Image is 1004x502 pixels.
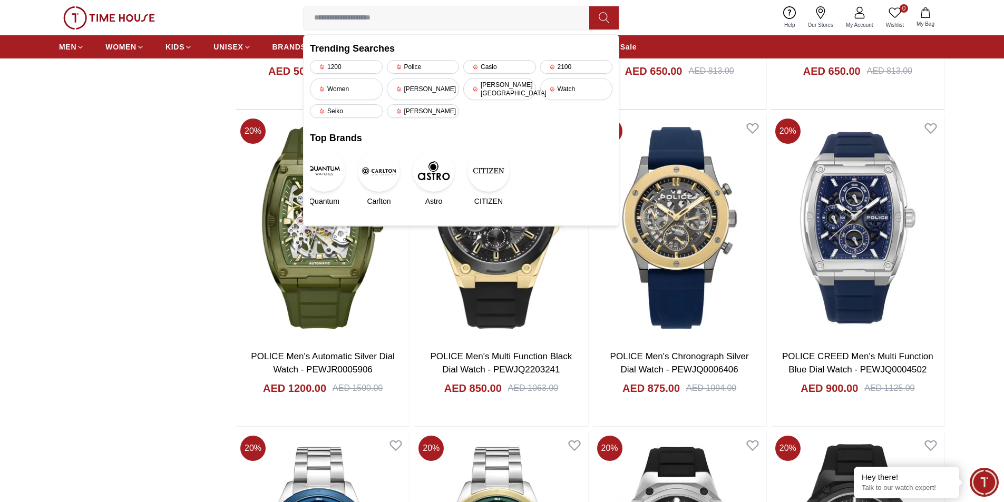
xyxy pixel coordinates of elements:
[775,436,801,461] span: 20 %
[236,114,410,341] img: POLICE Men's Automatic Silver Dial Watch - PEWJR0005906
[303,150,345,192] img: Quantum
[431,351,572,375] a: POLICE Men's Multi Function Black Dial Watch - PEWJQ2203241
[310,131,612,145] h2: Top Brands
[59,37,84,56] a: MEN
[418,436,444,461] span: 20 %
[213,37,251,56] a: UNISEX
[803,64,861,78] h4: AED 650.00
[463,60,536,74] div: Casio
[310,104,383,118] div: Seiko
[862,484,951,493] p: Talk to our watch expert!
[310,41,612,56] h2: Trending Searches
[414,114,588,341] img: POLICE Men's Multi Function Black Dial Watch - PEWJQ2203241
[165,42,184,52] span: KIDS
[625,64,683,78] h4: AED 650.00
[387,104,460,118] div: [PERSON_NAME]
[780,21,800,29] span: Help
[912,20,939,28] span: My Bag
[105,42,137,52] span: WOMEN
[775,119,801,144] span: 20 %
[801,381,858,396] h4: AED 900.00
[387,60,460,74] div: Police
[310,60,383,74] div: 1200
[804,21,837,29] span: Our Stores
[444,381,502,396] h4: AED 850.00
[771,114,944,341] img: POLICE CREED Men's Multi Function Blue Dial Watch - PEWJQ0004502
[910,5,941,30] button: My Bag
[508,382,558,395] div: AED 1063.00
[882,21,908,29] span: Wishlist
[263,381,326,396] h4: AED 1200.00
[63,6,155,29] img: ...
[413,150,455,192] img: Astro
[333,382,383,395] div: AED 1500.00
[842,21,878,29] span: My Account
[59,42,76,52] span: MEN
[900,4,908,13] span: 0
[240,119,266,144] span: 20 %
[310,78,383,100] div: Women
[597,436,622,461] span: 20 %
[310,150,338,206] a: QuantumQuantum
[610,351,749,375] a: POLICE Men's Chronograph Silver Dial Watch - PEWJQ0006406
[272,42,306,52] span: BRANDS
[880,4,910,31] a: 0Wishlist
[251,351,395,375] a: POLICE Men's Automatic Silver Dial Watch - PEWJR0005906
[782,351,933,375] a: POLICE CREED Men's Multi Function Blue Dial Watch - PEWJQ0004502
[358,150,400,192] img: Carlton
[463,78,536,100] div: [PERSON_NAME][GEOGRAPHIC_DATA]
[213,42,243,52] span: UNISEX
[864,382,914,395] div: AED 1125.00
[540,60,613,74] div: 2100
[867,65,912,77] div: AED 813.00
[105,37,144,56] a: WOMEN
[367,196,391,206] span: Carlton
[387,78,460,100] div: [PERSON_NAME]
[365,150,393,206] a: CarltonCarlton
[686,382,736,395] div: AED 1094.00
[688,65,734,77] div: AED 813.00
[165,37,192,56] a: KIDS
[778,4,802,31] a: Help
[420,150,448,206] a: AstroAstro
[540,78,613,100] div: Watch
[309,196,339,206] span: Quantum
[593,114,766,341] img: POLICE Men's Chronograph Silver Dial Watch - PEWJQ0006406
[474,196,503,206] span: CITIZEN
[474,150,503,206] a: CITIZENCITIZEN
[970,468,999,497] div: Chat Widget
[862,472,951,483] div: Hey there!
[272,37,306,56] a: BRANDS
[425,196,443,206] span: Astro
[467,150,510,192] img: CITIZEN
[802,4,840,31] a: Our Stores
[622,381,680,396] h4: AED 875.00
[268,64,326,78] h4: AED 500.00
[240,436,266,461] span: 20 %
